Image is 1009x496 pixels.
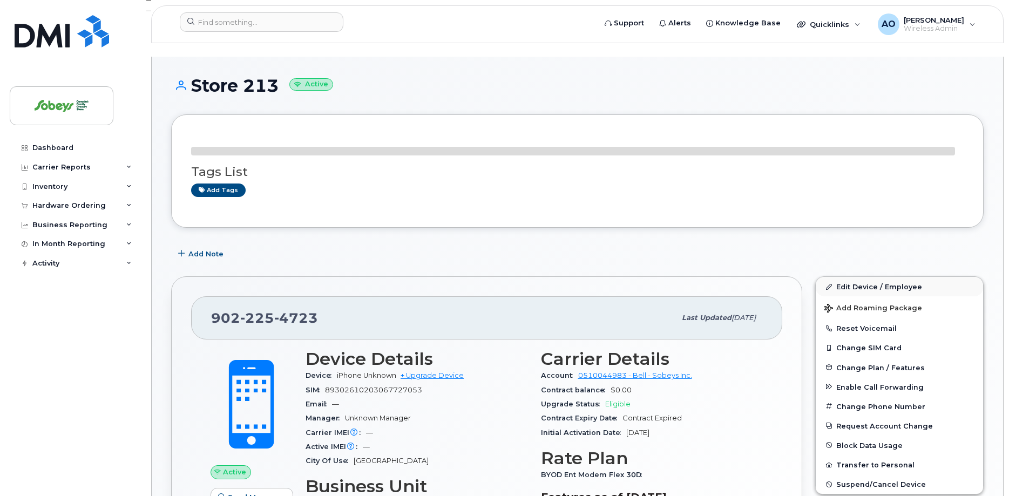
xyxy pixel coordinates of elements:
h1: Store 213 [171,76,984,95]
small: Active [289,78,333,91]
span: Active IMEI [306,443,363,451]
span: Manager [306,414,345,422]
span: BYOD Ent Modem Flex 30D [541,471,647,479]
span: 4723 [274,310,318,326]
a: 0510044983 - Bell - Sobeys Inc. [578,371,692,379]
span: — [363,443,370,451]
span: Change Plan / Features [836,363,925,371]
button: Change Plan / Features [816,358,983,377]
span: Contract Expired [622,414,682,422]
span: Unknown Manager [345,414,411,422]
a: Add tags [191,184,246,197]
span: Upgrade Status [541,400,605,408]
span: Active [223,467,246,477]
button: Transfer to Personal [816,455,983,474]
span: Account [541,371,578,379]
span: 225 [240,310,274,326]
h3: Tags List [191,165,964,179]
span: Add Roaming Package [824,304,922,314]
span: SIM [306,386,325,394]
span: — [366,429,373,437]
button: Add Note [171,244,233,263]
span: 902 [211,310,318,326]
h3: Device Details [306,349,528,369]
span: $0.00 [611,386,632,394]
button: Change SIM Card [816,338,983,357]
button: Request Account Change [816,416,983,436]
h3: Carrier Details [541,349,763,369]
button: Suspend/Cancel Device [816,474,983,494]
span: Contract Expiry Date [541,414,622,422]
span: iPhone Unknown [337,371,396,379]
h3: Business Unit [306,477,528,496]
button: Block Data Usage [816,436,983,455]
span: Eligible [605,400,631,408]
span: Carrier IMEI [306,429,366,437]
button: Change Phone Number [816,397,983,416]
span: Last updated [682,314,732,322]
span: Enable Call Forwarding [836,383,924,391]
span: 89302610203067727053 [325,386,422,394]
span: Contract balance [541,386,611,394]
span: Suspend/Cancel Device [836,480,926,488]
a: Edit Device / Employee [816,277,983,296]
a: + Upgrade Device [401,371,464,379]
span: Email [306,400,332,408]
span: City Of Use [306,457,354,465]
span: Device [306,371,337,379]
button: Enable Call Forwarding [816,377,983,397]
span: Add Note [188,249,224,259]
span: [GEOGRAPHIC_DATA] [354,457,429,465]
span: Initial Activation Date [541,429,626,437]
span: [DATE] [732,314,756,322]
span: — [332,400,339,408]
span: [DATE] [626,429,649,437]
button: Reset Voicemail [816,318,983,338]
h3: Rate Plan [541,449,763,468]
button: Add Roaming Package [816,296,983,318]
